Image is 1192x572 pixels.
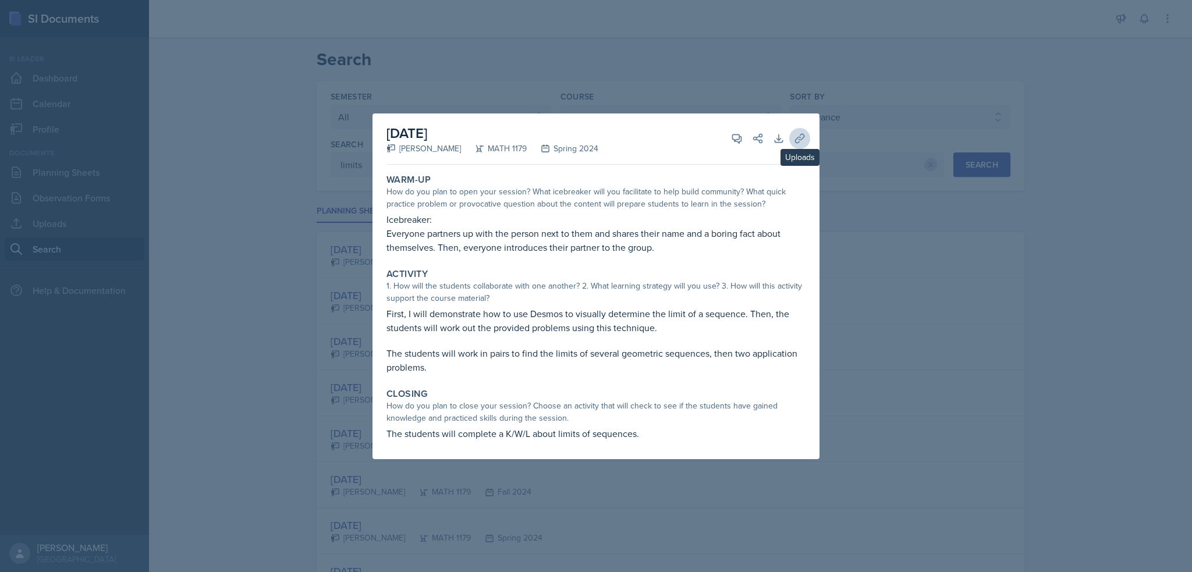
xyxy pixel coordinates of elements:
[527,143,598,155] div: Spring 2024
[386,226,806,254] p: Everyone partners up with the person next to them and shares their name and a boring fact about t...
[386,268,428,280] label: Activity
[386,174,431,186] label: Warm-Up
[386,280,806,304] div: 1. How will the students collaborate with one another? 2. What learning strategy will you use? 3....
[386,212,806,226] p: Icebreaker:
[461,143,527,155] div: MATH 1179
[386,123,598,144] h2: [DATE]
[386,307,806,335] p: First, I will demonstrate how to use Desmos to visually determine the limit of a sequence. Then, ...
[386,400,806,424] div: How do you plan to close your session? Choose an activity that will check to see if the students ...
[386,186,806,210] div: How do you plan to open your session? What icebreaker will you facilitate to help build community...
[386,427,806,440] p: The students will complete a K/W/L about limits of sequences.
[789,128,810,149] button: Uploads
[386,143,461,155] div: [PERSON_NAME]
[386,388,428,400] label: Closing
[386,346,806,374] p: The students will work in pairs to find the limits of several geometric sequences, then two appli...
